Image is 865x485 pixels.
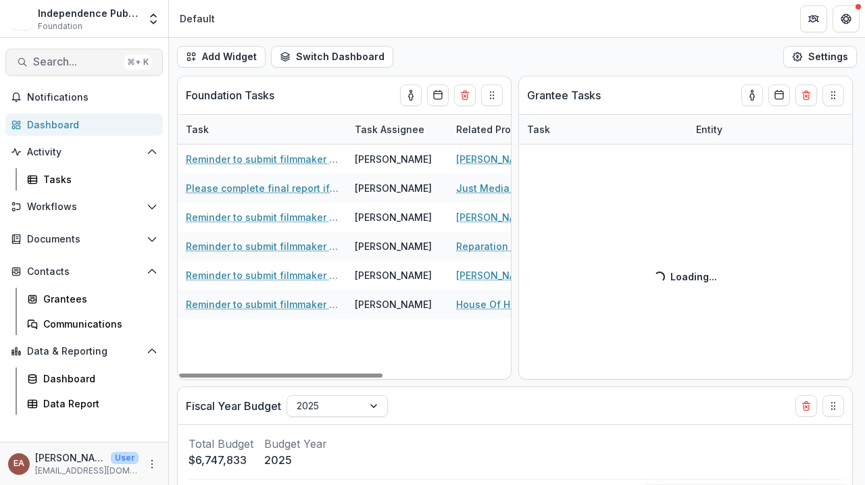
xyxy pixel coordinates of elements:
[11,8,32,30] img: Independence Public Media Foundation
[347,115,448,144] div: Task Assignee
[14,459,24,468] div: Enni Aigbomian
[27,201,141,213] span: Workflows
[186,297,339,311] a: Reminder to submit filmmaker report
[22,168,163,190] a: Tasks
[264,436,327,452] p: Budget Year
[456,152,533,166] a: [PERSON_NAME]
[783,46,857,68] button: Settings
[456,181,609,195] a: Just Media of CultureTrust [GEOGRAPHIC_DATA]
[800,5,827,32] button: Partners
[5,49,163,76] button: Search...
[43,317,152,331] div: Communications
[35,465,139,477] p: [EMAIL_ADDRESS][DOMAIN_NAME]
[178,122,217,136] div: Task
[448,115,617,144] div: Related Proposal
[456,297,609,311] a: House Of Healing by [PERSON_NAME]
[186,268,339,282] a: Reminder to submit filmmaker report
[822,395,844,417] button: Drag
[177,46,266,68] button: Add Widget
[186,398,281,414] p: Fiscal Year Budget
[5,196,163,218] button: Open Workflows
[355,297,432,311] div: [PERSON_NAME]
[5,261,163,282] button: Open Contacts
[5,340,163,362] button: Open Data & Reporting
[111,452,139,464] p: User
[189,436,253,452] p: Total Budget
[124,55,151,70] div: ⌘ + K
[5,86,163,108] button: Notifications
[186,239,339,253] a: Reminder to submit filmmaker report
[27,92,157,103] span: Notifications
[22,367,163,390] a: Dashboard
[454,84,476,106] button: Delete card
[833,5,860,32] button: Get Help
[456,268,533,282] a: [PERSON_NAME]
[347,122,432,136] div: Task Assignee
[186,181,339,195] a: Please complete final report if not renewing.
[741,84,763,106] button: toggle-assigned-to-me
[5,141,163,163] button: Open Activity
[186,87,274,103] p: Foundation Tasks
[448,122,545,136] div: Related Proposal
[178,115,347,144] div: Task
[22,392,163,415] a: Data Report
[22,313,163,335] a: Communications
[427,84,449,106] button: Calendar
[400,84,422,106] button: toggle-assigned-to-me
[174,9,220,28] nav: breadcrumb
[38,20,82,32] span: Foundation
[264,452,327,468] p: 2025
[527,87,601,103] p: Grantee Tasks
[822,84,844,106] button: Drag
[43,397,152,411] div: Data Report
[795,395,817,417] button: Delete card
[38,6,139,20] div: Independence Public Media Foundation
[456,210,533,224] a: [PERSON_NAME]
[795,84,817,106] button: Delete card
[144,5,163,32] button: Open entity switcher
[35,451,105,465] p: [PERSON_NAME]
[43,172,152,186] div: Tasks
[186,210,339,224] a: Reminder to submit filmmaker report
[355,181,432,195] div: [PERSON_NAME]
[186,152,339,166] a: Reminder to submit filmmaker report
[27,266,141,278] span: Contacts
[768,84,790,106] button: Calendar
[43,372,152,386] div: Dashboard
[180,11,215,26] div: Default
[271,46,393,68] button: Switch Dashboard
[33,55,119,68] span: Search...
[144,456,160,472] button: More
[27,147,141,158] span: Activity
[189,452,253,468] p: $6,747,833
[355,210,432,224] div: [PERSON_NAME]
[355,239,432,253] div: [PERSON_NAME]
[5,113,163,136] a: Dashboard
[355,268,432,282] div: [PERSON_NAME]
[456,239,609,253] a: Reparation Station by [PERSON_NAME]
[43,292,152,306] div: Grantees
[481,84,503,106] button: Drag
[355,152,432,166] div: [PERSON_NAME]
[5,228,163,250] button: Open Documents
[27,118,152,132] div: Dashboard
[27,346,141,357] span: Data & Reporting
[22,288,163,310] a: Grantees
[27,234,141,245] span: Documents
